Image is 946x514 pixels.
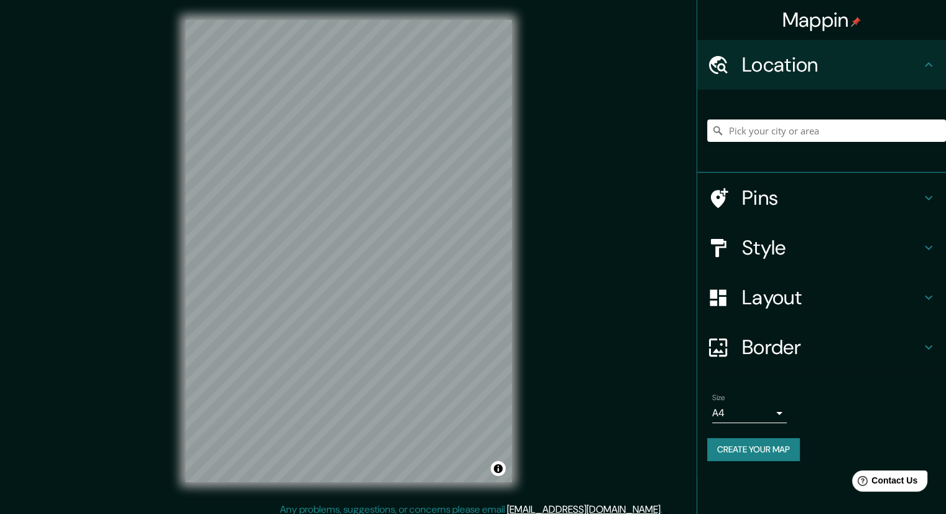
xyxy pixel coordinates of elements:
div: Border [697,322,946,372]
div: A4 [712,403,787,423]
h4: Pins [742,185,921,210]
canvas: Map [185,20,512,482]
button: Create your map [707,438,800,461]
div: Layout [697,273,946,322]
div: Style [697,223,946,273]
label: Size [712,393,725,403]
h4: Layout [742,285,921,310]
input: Pick your city or area [707,119,946,142]
h4: Mappin [782,7,861,32]
div: Location [697,40,946,90]
h4: Location [742,52,921,77]
h4: Border [742,335,921,360]
button: Toggle attribution [491,461,506,476]
h4: Style [742,235,921,260]
img: pin-icon.png [851,17,861,27]
div: Pins [697,173,946,223]
iframe: Help widget launcher [835,465,932,500]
